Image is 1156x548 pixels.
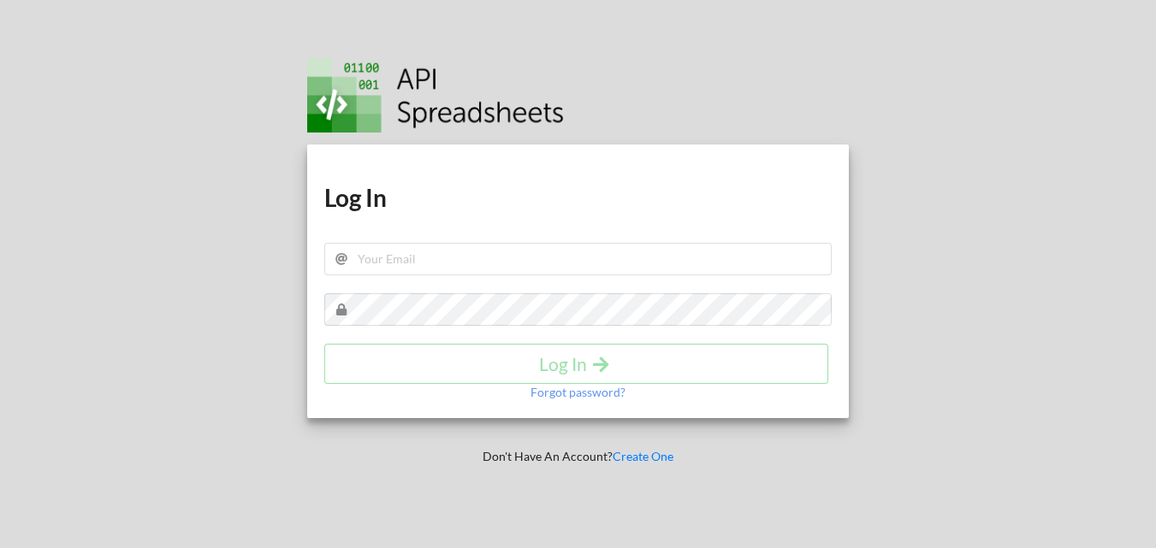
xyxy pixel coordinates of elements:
a: Create One [613,449,673,463]
input: Your Email [324,243,832,275]
h1: Log In [324,182,832,213]
img: Logo.png [307,58,564,133]
p: Forgot password? [531,384,625,401]
p: Don't Have An Account? [295,448,861,465]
